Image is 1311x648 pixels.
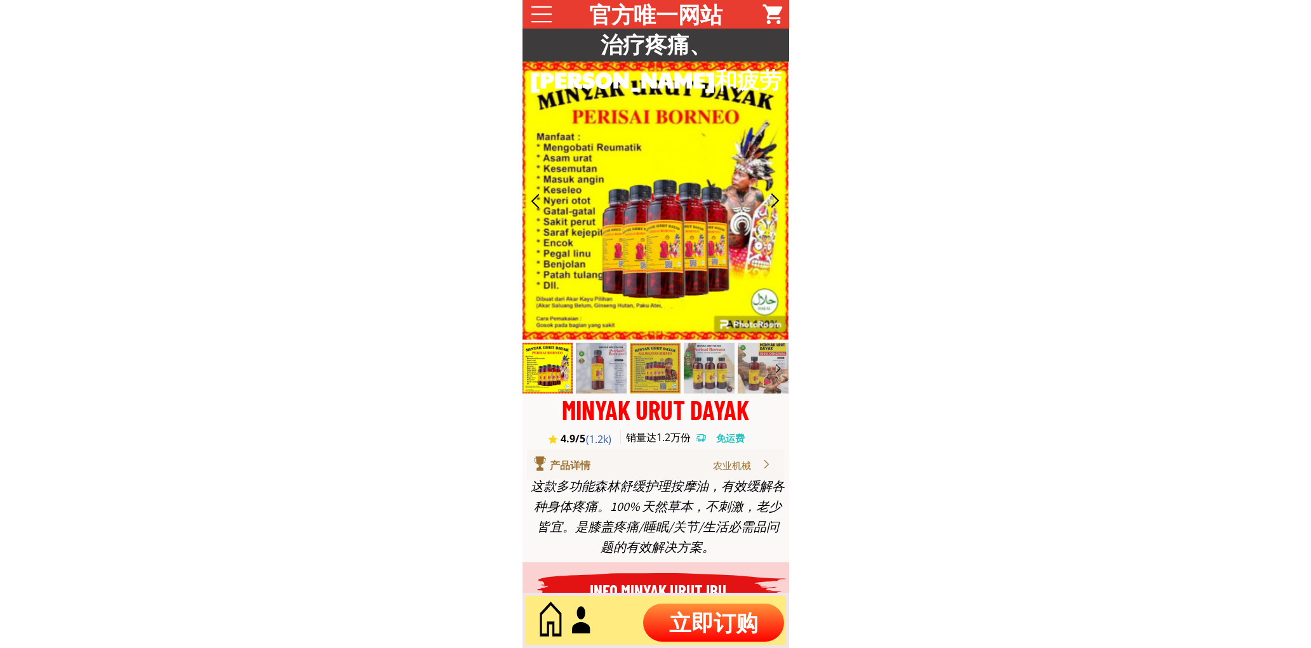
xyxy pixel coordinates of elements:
h3: 销量达1.2万份 [626,430,695,444]
h3: 4.9/5 [561,432,589,446]
div: 这款多功能森林舒缓护理按摩油，有效缓解各种身体疼痛。100% 天然草本，不刺激，老少皆宜。是膝盖疼痛/睡眠/关节/生活必需品问题的有效解决方案。 [531,476,785,557]
h3: INFO MINYAK URUT IBU [PERSON_NAME] [553,577,763,631]
div: MINYAK URUT DAYAK [522,397,789,423]
h3: 治疗疼痛、[PERSON_NAME]和疲劳 [522,26,789,97]
div: 农业机械 [713,458,761,473]
h3: (1.2k) [586,432,618,446]
div: 产品详情 [550,458,606,474]
p: 立即订购 [643,604,784,642]
h3: 免运费 [716,432,752,445]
